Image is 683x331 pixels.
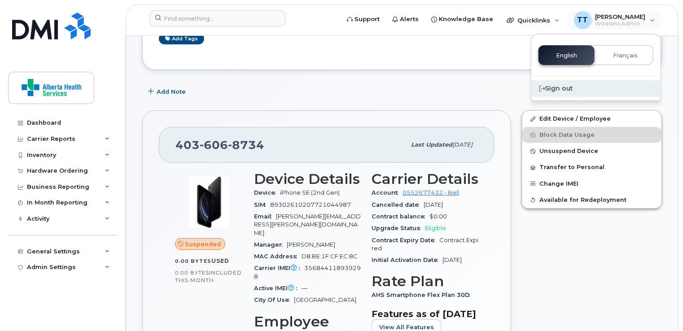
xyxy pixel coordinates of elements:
a: Knowledge Base [425,10,499,28]
button: Transfer to Personal [522,159,661,175]
span: Unsuspend Device [539,148,598,155]
span: Cancelled date [372,201,424,208]
h3: Carrier Details [372,171,478,187]
a: Support [341,10,386,28]
img: image20231002-3703462-1mz9tax.jpeg [182,175,236,229]
span: Add Note [157,87,186,96]
span: Alerts [400,15,419,24]
span: AHS Smartphone Flex Plan 30D [372,292,474,298]
span: 606 [200,138,228,152]
span: 0.00 Bytes [175,258,211,264]
span: Contract Expired [372,237,478,252]
span: Eligible [425,225,446,231]
a: Alerts [386,10,425,28]
span: 356844118939298 [254,265,361,279]
span: Manager [254,241,287,248]
span: 0.00 Bytes [175,270,209,276]
span: [PERSON_NAME][EMAIL_ADDRESS][PERSON_NAME][DOMAIN_NAME] [254,213,361,236]
span: Support [355,15,380,24]
span: City Of Use [254,296,294,303]
span: Contract Expiry Date [372,237,439,244]
a: Edit Device / Employee [522,111,661,127]
span: Knowledge Base [439,15,493,24]
div: Quicklinks [500,11,566,29]
span: [PERSON_NAME] [595,13,646,20]
span: Contract balance [372,213,429,220]
button: Available for Redeployment [522,192,661,208]
span: used [211,257,229,264]
span: Account [372,189,403,196]
span: 8734 [228,138,264,152]
span: Available for Redeployment [539,196,626,203]
span: Français [613,52,638,59]
span: Device [254,189,280,196]
span: [DATE] [452,141,473,148]
span: [GEOGRAPHIC_DATA] [294,296,356,303]
span: 403 [175,138,264,152]
button: Unsuspend Device [522,143,661,159]
span: $0.00 [429,213,447,220]
span: TT [578,15,588,26]
span: Email [254,213,276,220]
a: 0552677432 - Bell [403,189,459,196]
span: — [302,285,307,292]
span: Active IMEI [254,285,302,292]
div: Tim Tweedie [568,11,661,29]
span: Initial Activation Date [372,257,442,263]
input: Find something... [149,10,285,26]
span: SIM [254,201,270,208]
span: [PERSON_NAME] [287,241,335,248]
button: Change IMEI [522,176,661,192]
a: Add tags [159,33,204,44]
button: Block Data Usage [522,127,661,143]
span: D8:BE:1F:CF:EC:8C [302,253,358,260]
h3: Rate Plan [372,273,478,289]
span: included this month [175,269,242,284]
span: Wireless Admin [595,20,646,27]
span: Quicklinks [517,17,550,24]
button: Add Note [142,83,193,100]
span: Upgrade Status [372,225,425,231]
span: Suspended [185,240,221,248]
span: Last updated [411,141,452,148]
span: [DATE] [442,257,462,263]
h3: Features as of [DATE] [372,309,478,319]
div: Sign out [531,80,661,97]
span: Carrier IMEI [254,265,304,271]
h3: Device Details [254,171,361,187]
span: [DATE] [424,201,443,208]
span: 89302610207721044987 [270,201,351,208]
span: iPhone SE (2nd Gen) [280,189,340,196]
span: MAC Address [254,253,302,260]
